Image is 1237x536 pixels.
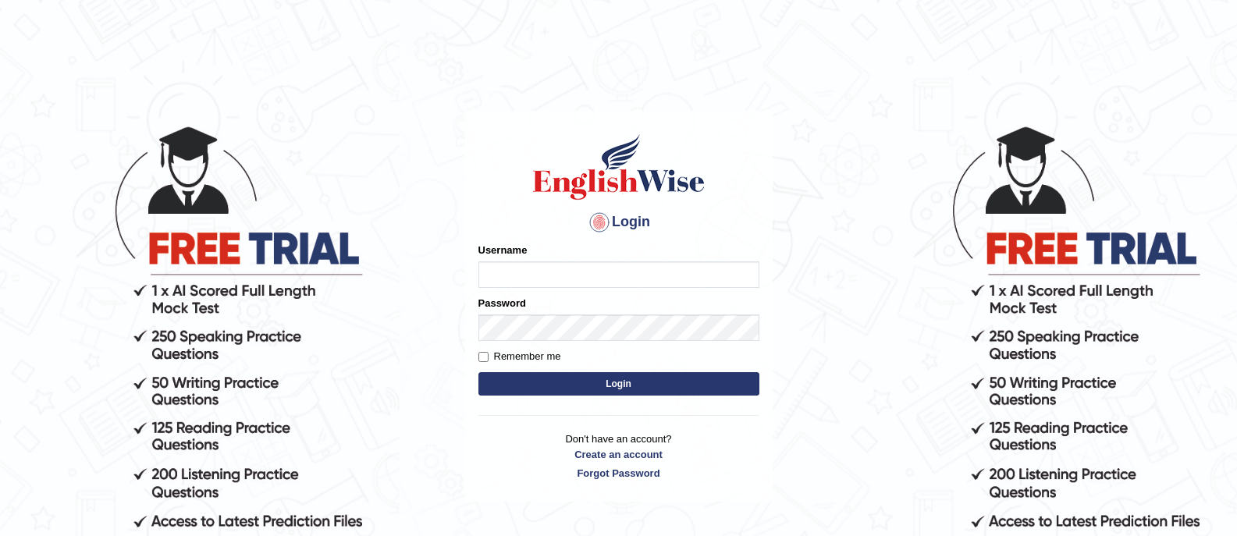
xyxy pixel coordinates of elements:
[478,296,526,311] label: Password
[478,352,489,362] input: Remember me
[478,243,528,257] label: Username
[478,431,759,480] p: Don't have an account?
[478,372,759,396] button: Login
[478,466,759,481] a: Forgot Password
[530,132,708,202] img: Logo of English Wise sign in for intelligent practice with AI
[478,210,759,235] h4: Login
[478,349,561,364] label: Remember me
[478,447,759,462] a: Create an account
